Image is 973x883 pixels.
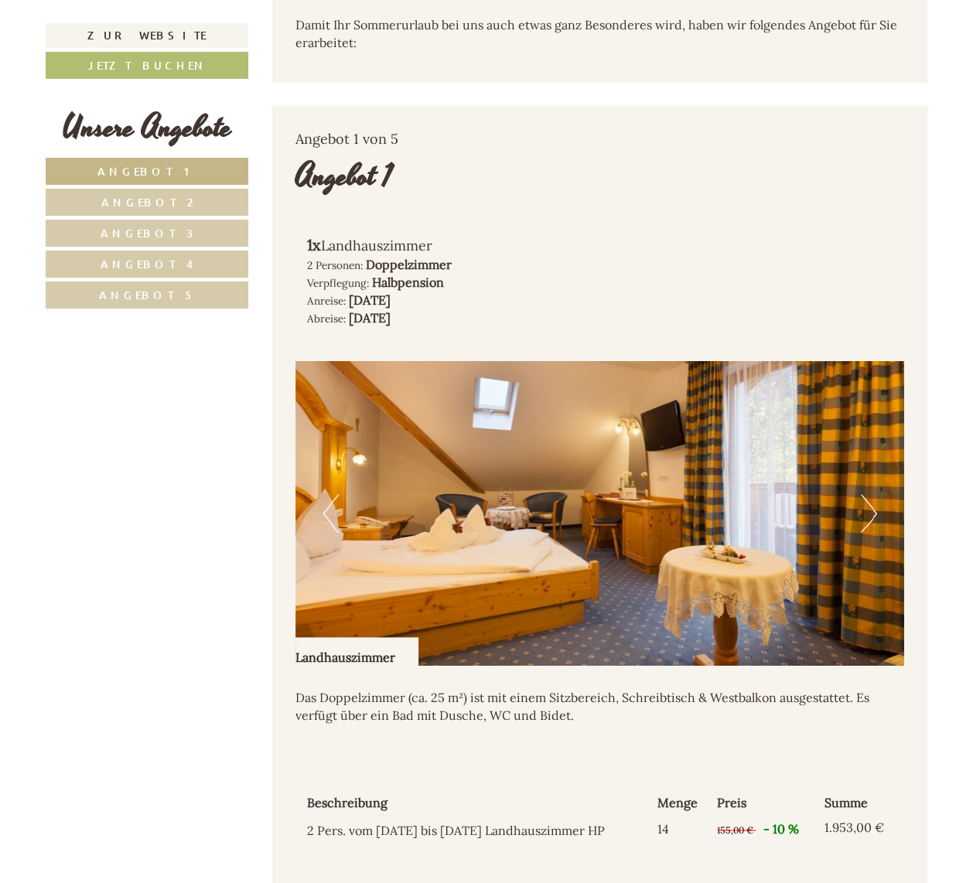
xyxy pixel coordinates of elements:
button: Previous [323,494,339,533]
div: Unsere Angebote [46,106,248,150]
div: Landhauszimmer [307,234,577,257]
span: Angebot 2 [101,195,193,210]
th: Preis [711,791,818,815]
span: Angebot 1 [97,164,197,179]
th: Beschreibung [307,791,652,815]
b: 1x [307,235,321,254]
td: 2 Pers. vom [DATE] bis [DATE] Landhauszimmer HP [307,816,652,844]
img: image [295,361,905,666]
td: 14 [651,816,711,844]
small: Anreise: [307,294,346,308]
span: Angebot 5 [99,288,195,302]
b: Halbpension [372,274,444,290]
p: Damit Ihr Sommerurlaub bei uns auch etwas ganz Besonderes wird, haben wir folgendes Angebot für S... [295,16,905,52]
span: 155,00 € [717,824,753,836]
div: Landhauszimmer [295,637,418,667]
span: Angebot 4 [101,257,193,271]
b: [DATE] [349,310,391,326]
td: 1.953,00 € [818,816,893,844]
button: Next [861,494,877,533]
a: Jetzt buchen [46,52,248,79]
small: Verpflegung: [307,276,369,290]
p: Das Doppelzimmer (ca. 25 m²) ist mit einem Sitzbereich, Schreibtisch & Westbalkon ausgestattet. E... [295,689,905,724]
div: Angebot 1 [295,155,393,199]
span: Angebot 3 [101,226,193,240]
th: Summe [818,791,893,815]
span: - 10 % [763,821,799,837]
a: Zur Website [46,23,248,48]
small: 2 Personen: [307,258,363,272]
b: [DATE] [349,292,391,308]
span: Angebot 1 von 5 [295,130,398,148]
b: Doppelzimmer [366,257,452,272]
th: Menge [651,791,711,815]
small: Abreise: [307,312,346,326]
